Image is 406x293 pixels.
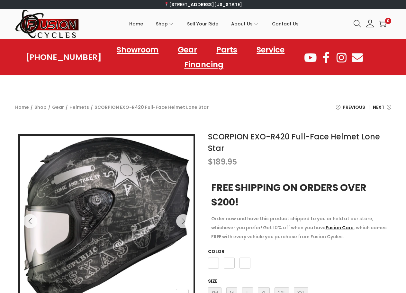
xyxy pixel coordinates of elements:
h3: FREE SHIPPING ON ORDERS OVER $200! [211,180,388,209]
span: Sell Your Ride [187,16,218,32]
a: Shop [156,9,174,38]
a: Shop [34,104,47,110]
img: 📍 [164,2,169,6]
a: Home [129,9,143,38]
a: Financing [178,57,230,72]
a: Gear [171,43,203,57]
span: Next [373,103,384,112]
span: / [66,103,68,112]
img: Woostify retina logo [15,9,79,39]
a: Gear [52,104,64,110]
a: [STREET_ADDRESS][US_STATE] [164,1,242,8]
span: Home [129,16,143,32]
span: / [91,103,93,112]
span: / [31,103,33,112]
a: Fusion Care [326,224,354,231]
label: Color [208,248,224,255]
a: About Us [231,9,259,38]
a: 0 [379,20,386,28]
bdi: 189.95 [208,156,237,167]
a: Parts [210,43,244,57]
a: Helmets [69,104,89,110]
a: Contact Us [272,9,299,38]
button: Next [176,214,190,228]
a: [PHONE_NUMBER] [26,53,102,62]
a: Previous [336,103,365,117]
span: SCORPION EXO-R420 Full-Face Helmet Lone Star [95,103,209,112]
span: Shop [156,16,168,32]
span: Contact Us [272,16,299,32]
a: Sell Your Ride [187,9,218,38]
a: Next [373,103,391,117]
p: Order now and have this product shipped to you or held at our store, whichever you prefer! Get 10... [211,214,388,241]
a: Home [15,104,29,110]
label: Size [208,278,218,284]
span: About Us [231,16,253,32]
a: Service [250,43,291,57]
button: Previous [23,214,37,228]
nav: Menu [102,43,303,72]
span: / [48,103,50,112]
a: Showroom [110,43,165,57]
span: $ [208,156,213,167]
nav: Primary navigation [79,9,349,38]
span: Previous [343,103,365,112]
